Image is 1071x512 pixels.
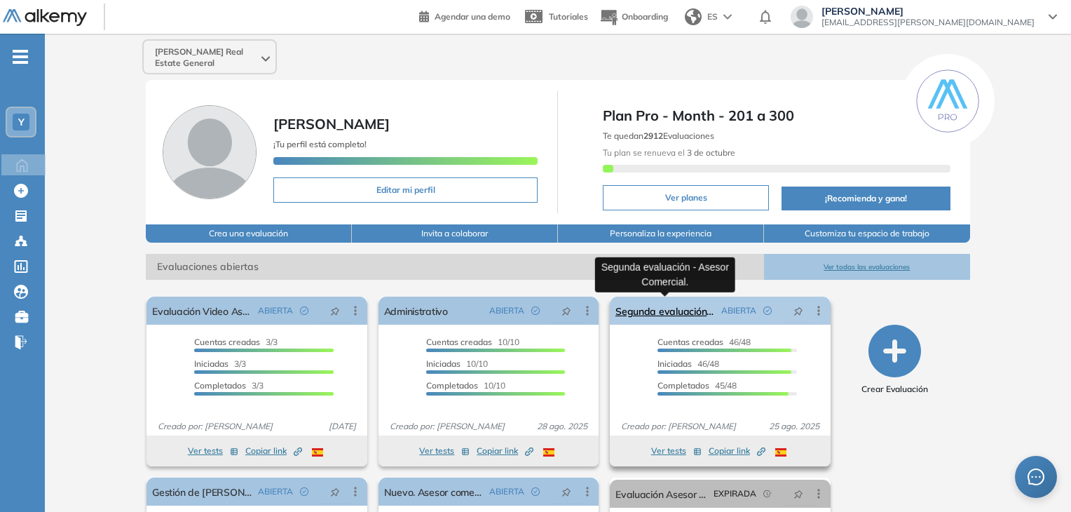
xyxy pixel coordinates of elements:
span: ES [707,11,718,23]
span: Onboarding [622,11,668,22]
span: Iniciadas [194,358,228,369]
button: pushpin [783,299,814,322]
span: pushpin [561,486,571,497]
button: Crear Evaluación [861,325,928,396]
span: pushpin [330,305,340,316]
span: EXPIRADA [714,487,756,500]
span: ABIERTA [489,485,524,498]
a: Agendar una demo [419,7,510,24]
span: Creado por: [PERSON_NAME] [152,420,278,433]
img: arrow [723,14,732,20]
span: pushpin [330,486,340,497]
button: Copiar link [709,443,765,459]
button: Customiza tu espacio de trabajo [764,224,970,243]
a: Gestión de [PERSON_NAME]. [152,478,252,506]
img: Foto de perfil [163,105,257,199]
button: pushpin [551,480,582,503]
a: Administrativo [384,297,448,325]
span: Agendar una demo [435,11,510,22]
img: world [685,8,702,25]
button: Copiar link [477,443,533,459]
span: Tutoriales [549,11,588,22]
span: [DATE] [323,420,362,433]
button: pushpin [320,480,350,503]
span: Creado por: [PERSON_NAME] [384,420,510,433]
button: Copiar link [245,443,302,459]
span: 28 ago. 2025 [531,420,593,433]
b: 2912 [643,130,663,141]
img: ESP [543,448,554,457]
span: Iniciadas [657,358,692,369]
span: 25 ago. 2025 [763,420,825,433]
button: ¡Recomienda y gana! [782,187,950,210]
span: Completados [657,380,709,391]
a: Evaluación Video Asesor Comercial [152,297,252,325]
span: 3/3 [194,337,278,347]
i: - [13,55,28,58]
span: pushpin [561,305,571,316]
span: Copiar link [245,445,302,457]
span: 46/48 [657,358,719,369]
span: Copiar link [709,445,765,457]
span: Copiar link [477,445,533,457]
span: 45/48 [657,380,737,391]
button: Invita a colaborar [352,224,558,243]
div: Segunda evaluación - Asesor Comercial. [595,257,735,292]
span: check-circle [300,306,308,315]
button: pushpin [320,299,350,322]
a: Nuevo. Asesor comercial [384,478,484,506]
span: 3/3 [194,358,246,369]
span: field-time [763,490,772,498]
span: ¡Tu perfil está completo! [273,139,367,149]
button: Ver todas las evaluaciones [764,254,970,280]
img: Logo [3,9,87,27]
span: Iniciadas [426,358,461,369]
span: Cuentas creadas [657,337,723,347]
button: Onboarding [599,2,668,32]
span: check-circle [531,306,540,315]
span: Cuentas creadas [426,337,492,347]
span: check-circle [763,306,772,315]
button: Personaliza la experiencia [558,224,764,243]
button: pushpin [551,299,582,322]
span: Evaluaciones abiertas [146,254,764,280]
span: [PERSON_NAME] [273,115,390,133]
button: Crea una evaluación [146,224,352,243]
b: 3 de octubre [685,147,735,158]
span: ABIERTA [489,304,524,317]
span: check-circle [531,487,540,496]
a: Evaluación Asesor Comercial [615,480,707,508]
span: Completados [194,380,246,391]
span: pushpin [793,305,803,316]
span: ABIERTA [721,304,756,317]
span: 3/3 [194,380,264,391]
a: Segunda evaluación - Asesor Comercial. [615,297,715,325]
img: ESP [775,448,786,457]
span: 10/10 [426,337,519,347]
span: Creado por: [PERSON_NAME] [615,420,742,433]
button: Ver planes [603,185,769,210]
span: Tu plan se renueva el [603,147,735,158]
span: [PERSON_NAME] Real Estate General [155,46,259,69]
span: Te quedan Evaluaciones [603,130,714,141]
button: pushpin [783,483,814,505]
span: 10/10 [426,380,505,391]
img: ESP [312,448,323,457]
span: ABIERTA [258,304,293,317]
span: Cuentas creadas [194,337,260,347]
span: message [1028,469,1044,485]
span: [EMAIL_ADDRESS][PERSON_NAME][DOMAIN_NAME] [821,17,1035,28]
span: Completados [426,380,478,391]
span: ABIERTA [258,485,293,498]
span: [PERSON_NAME] [821,6,1035,17]
span: Crear Evaluación [861,383,928,396]
span: Plan Pro - Month - 201 a 300 [603,105,950,126]
button: Ver tests [651,443,702,459]
button: Ver tests [419,443,470,459]
span: pushpin [793,488,803,499]
button: Ver tests [188,443,238,459]
button: Editar mi perfil [273,177,538,203]
span: Y [18,116,25,128]
span: 46/48 [657,337,751,347]
span: check-circle [300,487,308,496]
